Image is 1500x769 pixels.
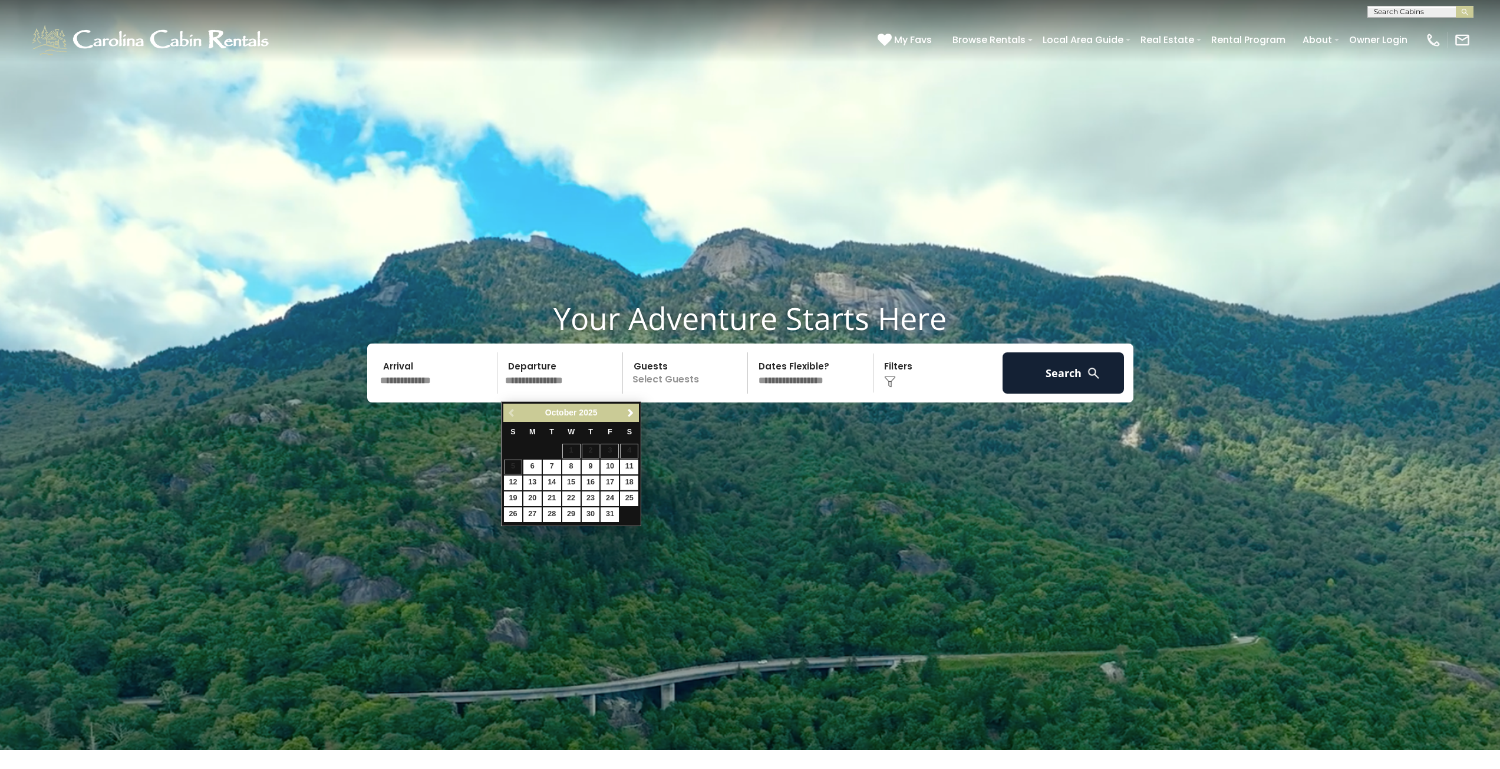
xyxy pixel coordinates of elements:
[1297,29,1338,50] a: About
[510,428,515,436] span: Sunday
[1135,29,1200,50] a: Real Estate
[1003,352,1125,394] button: Search
[523,476,542,490] a: 13
[620,491,638,506] a: 25
[543,460,561,474] a: 7
[543,491,561,506] a: 21
[504,491,522,506] a: 19
[1425,32,1442,48] img: phone-regular-white.png
[582,460,600,474] a: 9
[582,507,600,522] a: 30
[608,428,612,436] span: Friday
[562,507,581,522] a: 29
[878,32,935,48] a: My Favs
[582,476,600,490] a: 16
[601,460,619,474] a: 10
[562,491,581,506] a: 22
[601,491,619,506] a: 24
[627,428,632,436] span: Saturday
[582,491,600,506] a: 23
[543,507,561,522] a: 28
[620,460,638,474] a: 11
[29,22,274,58] img: White-1-1-2.png
[1343,29,1413,50] a: Owner Login
[620,476,638,490] a: 18
[523,491,542,506] a: 20
[504,507,522,522] a: 26
[601,507,619,522] a: 31
[623,405,638,420] a: Next
[568,428,575,436] span: Wednesday
[627,352,748,394] p: Select Guests
[562,476,581,490] a: 15
[1205,29,1291,50] a: Rental Program
[549,428,554,436] span: Tuesday
[1454,32,1471,48] img: mail-regular-white.png
[588,428,593,436] span: Thursday
[601,476,619,490] a: 17
[947,29,1031,50] a: Browse Rentals
[543,476,561,490] a: 14
[529,428,536,436] span: Monday
[9,300,1491,336] h1: Your Adventure Starts Here
[894,32,932,47] span: My Favs
[579,408,597,417] span: 2025
[1037,29,1129,50] a: Local Area Guide
[523,460,542,474] a: 6
[504,476,522,490] a: 12
[562,460,581,474] a: 8
[884,376,896,388] img: filter--v1.png
[1086,366,1101,381] img: search-regular-white.png
[545,408,577,417] span: October
[626,408,635,418] span: Next
[523,507,542,522] a: 27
